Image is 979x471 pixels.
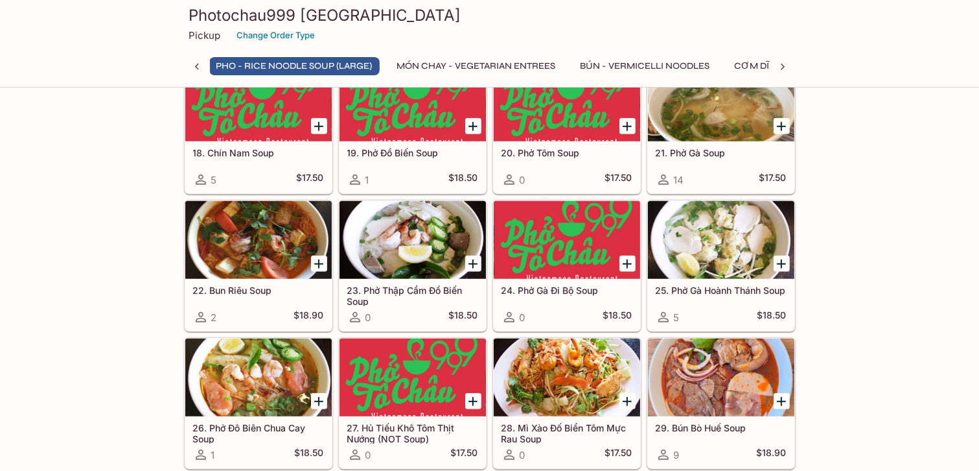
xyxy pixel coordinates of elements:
[294,309,324,325] h5: $18.90
[648,64,794,141] div: 21. Phở Gà Soup
[231,25,321,45] button: Change Order Type
[193,422,324,444] h5: 26. Phở Đô Biên Chua Cay Soup
[494,201,640,279] div: 24. Phở Gà Đi Bộ Soup
[759,172,787,187] h5: $17.50
[339,63,487,194] a: 19. Phở Đồ Biến Soup1$18.50
[185,338,332,469] a: 26. Phở Đô Biên Chua Cay Soup1$18.50
[520,449,525,461] span: 0
[603,309,632,325] h5: $18.50
[605,447,632,463] h5: $17.50
[185,64,332,141] div: 18. Chín Nam Soup
[465,118,481,134] button: Add 19. Phở Đồ Biến Soup
[193,285,324,296] h5: 22. Bun Riêu Soup
[656,422,787,433] h5: 29. Bún Bò Huế Soup
[339,200,487,332] a: 23. Phở Thập Cẩm Đồ Biến Soup0$18.50
[647,338,795,469] a: 29. Bún Bò Huế Soup9$18.90
[493,63,641,194] a: 20. Phở Tôm Soup0$17.50
[340,64,486,141] div: 19. Phở Đồ Biến Soup
[211,311,217,324] span: 2
[674,174,684,186] span: 14
[674,311,680,324] span: 5
[757,447,787,463] h5: $18.90
[311,118,327,134] button: Add 18. Chín Nam Soup
[185,63,332,194] a: 18. Chín Nam Soup5$17.50
[189,5,790,25] h3: Photochau999 [GEOGRAPHIC_DATA]
[295,447,324,463] h5: $18.50
[493,338,641,469] a: 28. Mì Xào Đố Biển Tôm Mực Rau Soup0$17.50
[520,311,525,324] span: 0
[451,447,478,463] h5: $17.50
[340,201,486,279] div: 23. Phở Thập Cẩm Đồ Biến Soup
[311,393,327,409] button: Add 26. Phở Đô Biên Chua Cay Soup
[449,172,478,187] h5: $18.50
[365,174,369,186] span: 1
[494,339,640,417] div: 28. Mì Xào Đố Biển Tôm Mực Rau Soup
[347,285,478,306] h5: 23. Phở Thập Cẩm Đồ Biến Soup
[465,393,481,409] button: Add 27. Hủ Tiếu Khô Tôm Thịt Nướng (NOT Soup)
[501,285,632,296] h5: 24. Phở Gà Đi Bộ Soup
[449,309,478,325] h5: $18.50
[185,201,332,279] div: 22. Bun Riêu Soup
[728,57,847,75] button: CƠM DĨA - Rice Plates
[185,339,332,417] div: 26. Phở Đô Biên Chua Cay Soup
[211,174,217,186] span: 5
[365,449,371,461] span: 0
[501,422,632,444] h5: 28. Mì Xào Đố Biển Tôm Mực Rau Soup
[347,147,478,158] h5: 19. Phở Đồ Biến Soup
[774,118,790,134] button: Add 21. Phở Gà Soup
[189,29,221,42] p: Pickup
[211,449,215,461] span: 1
[365,311,371,324] span: 0
[339,338,487,469] a: 27. Hủ Tiếu Khô Tôm Thịt Nướng (NOT Soup)0$17.50
[209,57,380,75] button: Pho - Rice Noodle Soup (Large)
[347,422,478,444] h5: 27. Hủ Tiếu Khô Tôm Thịt Nướng (NOT Soup)
[619,118,636,134] button: Add 20. Phở Tôm Soup
[605,172,632,187] h5: $17.50
[656,147,787,158] h5: 21. Phở Gà Soup
[494,64,640,141] div: 20. Phở Tôm Soup
[757,309,787,325] h5: $18.50
[656,285,787,296] h5: 25. Phở Gà Hoành Thánh Soup
[520,174,525,186] span: 0
[493,200,641,332] a: 24. Phở Gà Đi Bộ Soup0$18.50
[619,393,636,409] button: Add 28. Mì Xào Đố Biển Tôm Mực Rau Soup
[501,147,632,158] h5: 20. Phở Tôm Soup
[674,449,680,461] span: 9
[619,256,636,272] button: Add 24. Phở Gà Đi Bộ Soup
[573,57,717,75] button: BÚN - Vermicelli Noodles
[465,256,481,272] button: Add 23. Phở Thập Cẩm Đồ Biến Soup
[185,200,332,332] a: 22. Bun Riêu Soup2$18.90
[774,256,790,272] button: Add 25. Phở Gà Hoành Thánh Soup
[390,57,563,75] button: MÓN CHAY - Vegetarian Entrees
[340,339,486,417] div: 27. Hủ Tiếu Khô Tôm Thịt Nướng (NOT Soup)
[647,63,795,194] a: 21. Phở Gà Soup14$17.50
[648,201,794,279] div: 25. Phở Gà Hoành Thánh Soup
[774,393,790,409] button: Add 29. Bún Bò Huế Soup
[647,200,795,332] a: 25. Phở Gà Hoành Thánh Soup5$18.50
[297,172,324,187] h5: $17.50
[193,147,324,158] h5: 18. Chín Nam Soup
[648,339,794,417] div: 29. Bún Bò Huế Soup
[311,256,327,272] button: Add 22. Bun Riêu Soup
